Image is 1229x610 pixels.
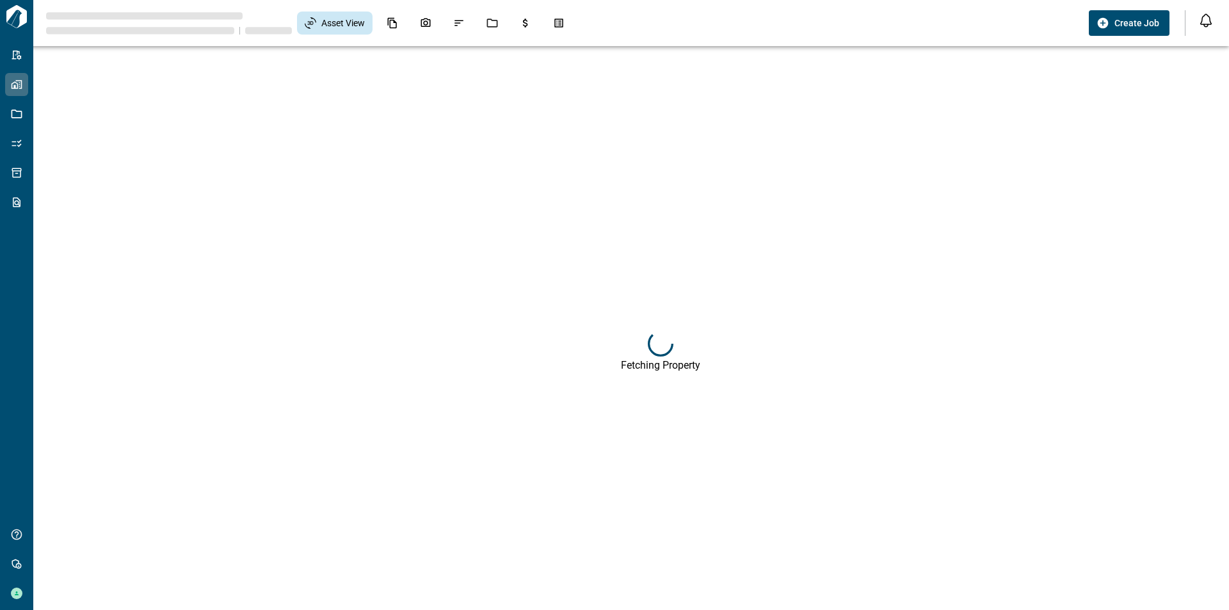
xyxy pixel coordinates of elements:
span: Asset View [321,17,365,29]
div: Issues & Info [446,12,472,34]
div: Takeoff Center [545,12,572,34]
div: Asset View [297,12,373,35]
div: Photos [412,12,439,34]
div: Fetching Property [621,359,700,371]
button: Open notification feed [1196,10,1216,31]
span: Create Job [1114,17,1159,29]
div: Budgets [512,12,539,34]
div: Jobs [479,12,506,34]
div: Documents [379,12,406,34]
button: Create Job [1089,10,1169,36]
